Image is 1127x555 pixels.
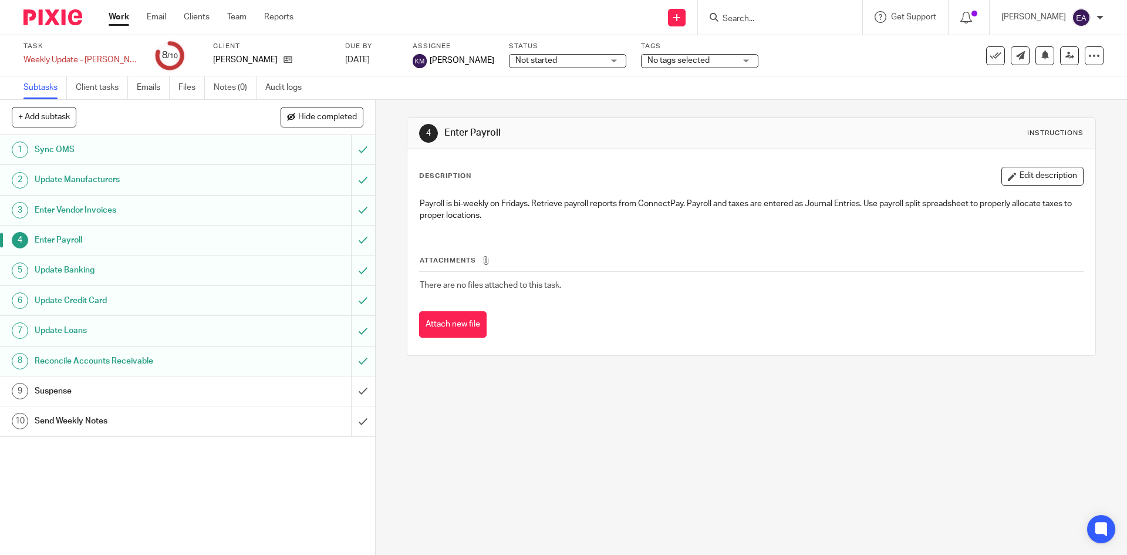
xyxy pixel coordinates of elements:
h1: Enter Vendor Invoices [35,201,238,219]
label: Tags [641,42,758,51]
div: 1 [12,142,28,158]
small: /10 [167,53,178,59]
a: Notes (0) [214,76,257,99]
img: svg%3E [1072,8,1091,27]
input: Search [721,14,827,25]
a: Reports [264,11,293,23]
h1: Update Credit Card [35,292,238,310]
div: Weekly Update - Fligor 2 [23,54,141,66]
a: Email [147,11,166,23]
div: 3 [12,202,28,218]
h1: Enter Payroll [35,231,238,249]
span: Not started [515,56,557,65]
span: Attachments [420,257,476,264]
div: Instructions [1027,129,1084,138]
h1: Update Loans [35,322,238,339]
h1: Send Weekly Notes [35,412,238,430]
span: [DATE] [345,56,370,64]
div: Weekly Update - [PERSON_NAME] 2 [23,54,141,66]
span: No tags selected [647,56,710,65]
a: Audit logs [265,76,311,99]
div: 9 [12,383,28,399]
button: Attach new file [419,311,487,338]
img: Pixie [23,9,82,25]
span: [PERSON_NAME] [430,55,494,66]
span: There are no files attached to this task. [420,281,561,290]
p: Payroll is bi-weekly on Fridays. Retrieve payroll reports from ConnectPay. Payroll and taxes are ... [420,198,1082,222]
div: 10 [12,413,28,429]
a: Client tasks [76,76,128,99]
button: Edit description [1001,167,1084,186]
label: Assignee [413,42,494,51]
h1: Update Manufacturers [35,171,238,189]
p: [PERSON_NAME] [1001,11,1066,23]
label: Task [23,42,141,51]
h1: Enter Payroll [444,127,777,139]
button: Hide completed [281,107,363,127]
h1: Update Banking [35,261,238,279]
a: Clients [184,11,210,23]
a: Emails [137,76,170,99]
h1: Suspense [35,382,238,400]
button: + Add subtask [12,107,76,127]
label: Client [213,42,330,51]
p: [PERSON_NAME] [213,54,278,66]
div: 4 [419,124,438,143]
label: Due by [345,42,398,51]
h1: Reconcile Accounts Receivable [35,352,238,370]
div: 8 [12,353,28,369]
a: Subtasks [23,76,67,99]
div: 6 [12,292,28,309]
div: 5 [12,263,28,279]
div: 8 [162,49,178,62]
img: svg%3E [413,54,427,68]
p: Description [419,171,471,181]
div: 7 [12,322,28,339]
h1: Sync OMS [35,141,238,159]
a: Work [109,11,129,23]
span: Hide completed [298,113,357,122]
span: Get Support [891,13,936,21]
a: Team [227,11,247,23]
a: Files [178,76,205,99]
div: 4 [12,232,28,248]
label: Status [509,42,626,51]
div: 2 [12,172,28,189]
